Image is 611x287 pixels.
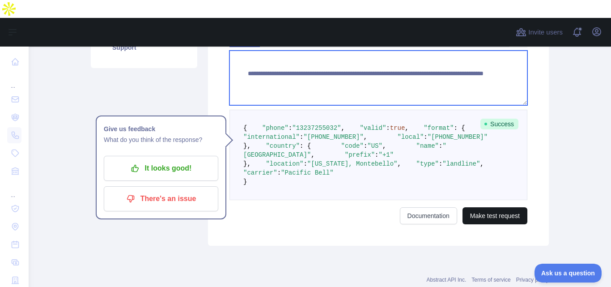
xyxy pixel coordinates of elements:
span: "+1" [378,151,394,158]
p: What do you think of the response? [104,134,218,145]
h1: Give us feedback [104,124,218,134]
span: "13237255032" [292,124,341,132]
span: : { [454,124,465,132]
button: It looks good! [104,156,218,181]
span: "code" [341,142,363,150]
button: Invite users [514,25,564,39]
a: Documentation [400,207,457,224]
p: It looks good! [110,161,212,176]
span: "format" [424,124,454,132]
span: true [390,124,405,132]
span: , [397,160,401,167]
span: "international" [243,133,300,141]
button: Make test request [462,207,527,224]
span: "location" [266,160,303,167]
span: "country" [266,142,300,150]
span: "name" [416,142,439,150]
span: } [243,178,247,185]
span: : [439,142,442,150]
span: }, [243,142,251,150]
span: Success [480,119,518,129]
span: : [375,151,378,158]
span: "[PHONE_NUMBER]" [428,133,488,141]
p: There's an issue [110,191,212,206]
span: "landline" [442,160,480,167]
span: "prefix" [345,151,375,158]
span: : [439,160,442,167]
span: "US" [367,142,382,150]
span: : [277,169,281,176]
a: Support [102,38,187,57]
a: Terms of service [471,277,510,283]
span: , [382,142,386,150]
a: Abstract API Inc. [427,277,467,283]
span: : { [300,142,311,150]
span: : [386,124,390,132]
a: Privacy policy [516,277,549,283]
div: ... [7,181,21,199]
span: "type" [416,160,439,167]
span: , [311,151,314,158]
span: , [405,124,408,132]
span: Invite users [528,27,563,38]
span: "local" [397,133,424,141]
iframe: Toggle Customer Support [535,264,602,283]
span: "carrier" [243,169,277,176]
div: ... [7,72,21,90]
span: : [300,133,303,141]
span: "phone" [262,124,289,132]
span: : [303,160,307,167]
span: "[PHONE_NUMBER]" [303,133,363,141]
button: There's an issue [104,186,218,211]
span: , [364,133,367,141]
span: "valid" [360,124,386,132]
span: }, [243,160,251,167]
span: : [289,124,292,132]
span: { [243,124,247,132]
span: , [480,160,484,167]
span: "Pacific Bell" [281,169,334,176]
span: "[US_STATE], Montebello" [307,160,398,167]
span: : [424,133,427,141]
span: : [364,142,367,150]
span: , [341,124,344,132]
